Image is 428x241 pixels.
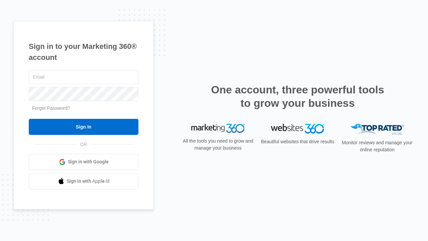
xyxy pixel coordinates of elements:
[209,83,386,110] h2: One account, three powerful tools to grow your business
[29,70,138,84] input: Email
[29,154,138,170] a: Sign in with Google
[340,139,415,153] p: Monitor reviews and manage your online reputation
[191,124,245,133] img: Marketing 360
[32,105,70,111] a: Forgot Password?
[29,173,138,189] a: Sign in with Apple Id
[260,138,335,145] p: Beautiful websites that drive results
[76,141,92,148] span: OR
[350,124,404,135] img: Top Rated Local
[67,178,110,185] span: Sign in with Apple Id
[29,119,138,135] input: Sign In
[68,158,109,165] span: Sign in with Google
[271,124,324,134] img: Websites 360
[181,138,255,152] p: All the tools you need to grow and manage your business
[29,41,138,63] h1: Sign in to your Marketing 360® account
